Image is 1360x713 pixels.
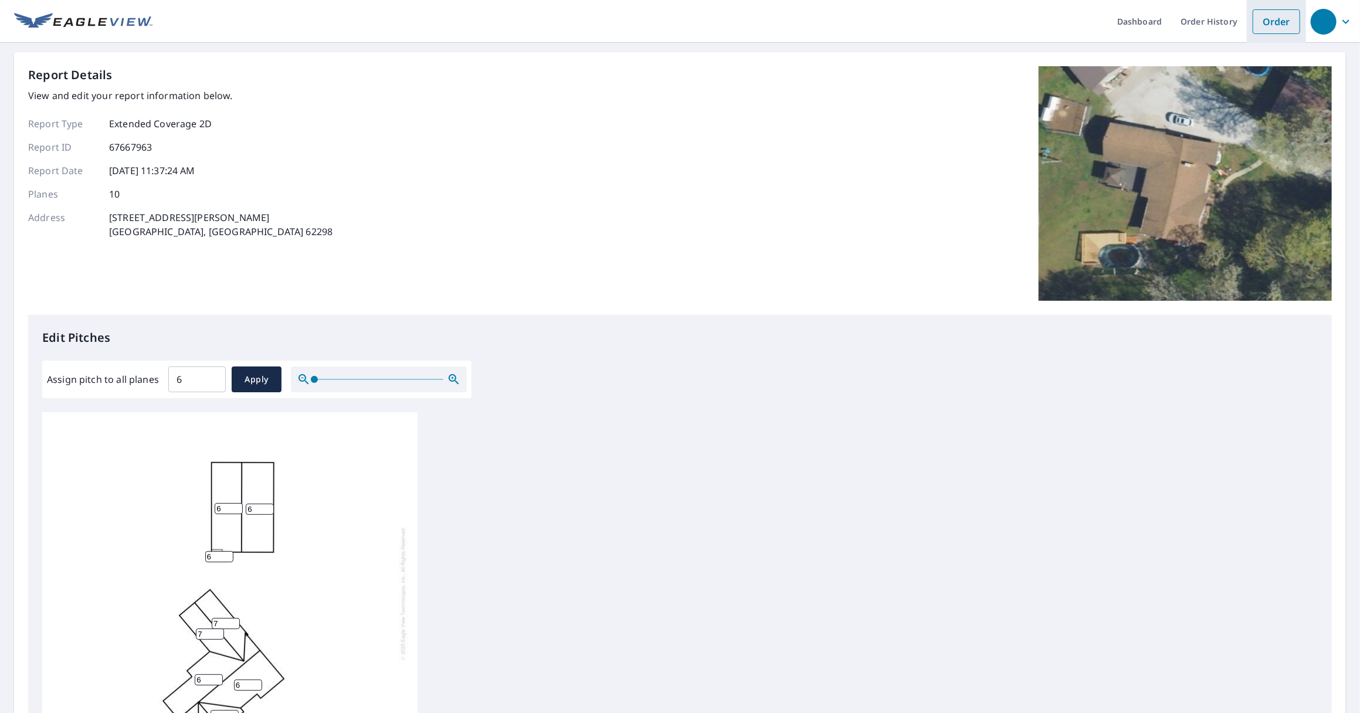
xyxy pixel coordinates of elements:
[109,140,152,154] p: 67667963
[1253,9,1300,34] a: Order
[28,140,99,154] p: Report ID
[109,164,195,178] p: [DATE] 11:37:24 AM
[28,89,333,103] p: View and edit your report information below.
[109,187,120,201] p: 10
[28,117,99,131] p: Report Type
[232,366,282,392] button: Apply
[1039,66,1332,301] img: Top image
[241,372,272,387] span: Apply
[42,329,1318,347] p: Edit Pitches
[14,13,152,30] img: EV Logo
[28,187,99,201] p: Planes
[109,210,333,239] p: [STREET_ADDRESS][PERSON_NAME] [GEOGRAPHIC_DATA], [GEOGRAPHIC_DATA] 62298
[28,66,113,84] p: Report Details
[28,210,99,239] p: Address
[28,164,99,178] p: Report Date
[109,117,212,131] p: Extended Coverage 2D
[168,363,226,396] input: 00.0
[47,372,159,386] label: Assign pitch to all planes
